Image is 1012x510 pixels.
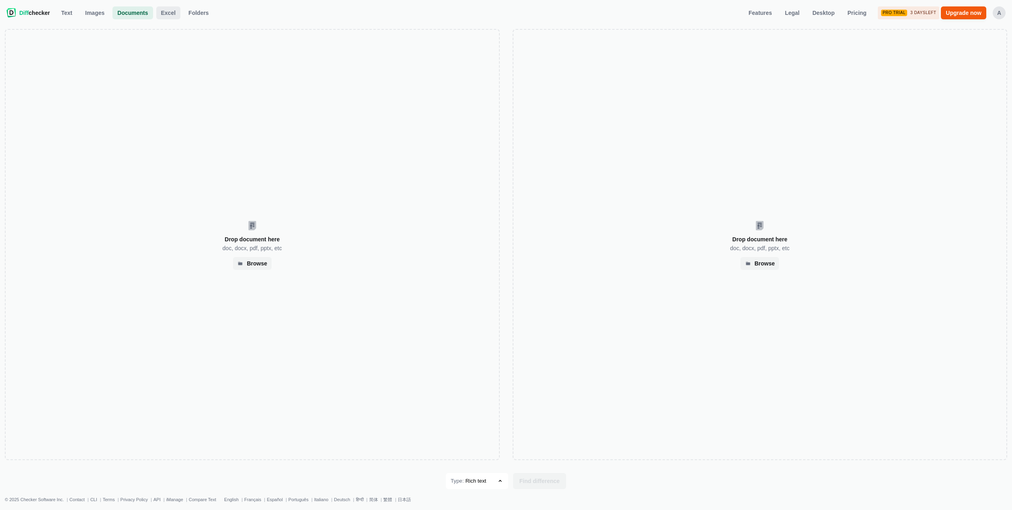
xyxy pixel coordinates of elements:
div: Browse [754,261,775,265]
a: Compare Text [189,497,216,502]
a: Upgrade now [941,6,986,19]
span: checker [19,9,50,17]
span: Excel [159,9,178,17]
img: Diffchecker logo [6,8,16,18]
span: Text [59,9,74,17]
div: Browse [233,257,272,270]
a: Español [267,497,283,502]
a: Français [244,497,261,502]
a: हिन्दी [356,497,364,502]
button: Find difference [513,473,566,489]
span: Find difference [518,477,561,485]
a: Legal [780,6,805,19]
a: iManage [166,497,183,502]
span: Legal [783,9,801,17]
span: Documents [116,9,149,17]
span: Features [747,9,773,17]
span: Diff [19,10,29,16]
a: Documents [112,6,153,19]
a: Text [56,6,77,19]
a: English [224,497,239,502]
span: Images [84,9,106,17]
a: Italiano [314,497,328,502]
a: Excel [156,6,181,19]
a: Terms [103,497,115,502]
div: Pro Trial [881,10,907,16]
button: Folders [184,6,214,19]
a: Pricing [842,6,871,19]
a: Diffchecker [6,6,50,19]
a: 简体 [369,497,378,502]
a: Desktop [808,6,839,19]
a: Images [80,6,109,19]
div: Browse [740,257,779,270]
span: Folders [187,9,211,17]
span: Upgrade now [944,9,983,17]
div: Browse [247,261,267,265]
button: A [993,6,1006,19]
a: CLI [90,497,97,502]
a: Features [744,6,777,19]
span: Pricing [846,9,868,17]
a: 日本語 [398,497,411,502]
a: Contact [70,497,85,502]
button: Type:Rich text [446,473,508,489]
a: API [153,497,161,502]
a: 繁體 [383,497,392,502]
a: Português [288,497,309,502]
span: 3 days left [910,10,936,15]
li: © 2025 Checker Software Inc. [5,497,70,502]
a: Privacy Policy [121,497,148,502]
a: Deutsch [334,497,350,502]
span: Desktop [811,9,836,17]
